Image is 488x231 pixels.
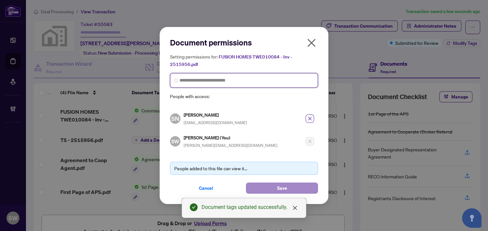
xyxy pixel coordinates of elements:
h5: [PERSON_NAME] (You) [184,134,277,141]
span: close [308,116,312,121]
div: Document tags updated successfully. [201,203,298,211]
div: People added to this file can view it... [174,165,314,172]
span: SN [171,114,179,123]
h5: Setting permissions for: [170,53,318,68]
span: check-circle [190,203,198,211]
span: People with access: [170,93,318,100]
h2: Document permissions [170,37,318,48]
button: Save [246,183,318,194]
img: search_icon [174,79,178,83]
button: Open asap [462,208,482,228]
button: Cancel [170,183,242,194]
span: close [292,205,298,211]
span: SW [171,137,179,145]
span: [PERSON_NAME][EMAIL_ADDRESS][DOMAIN_NAME] [184,143,277,148]
span: Cancel [199,183,213,193]
span: Save [277,183,287,193]
span: close [306,38,317,48]
span: [EMAIL_ADDRESS][DOMAIN_NAME] [184,120,247,125]
h5: [PERSON_NAME] [184,111,247,119]
span: FUSION HOMES TWE010084 - Inv - 2515956.pdf [170,54,292,67]
a: Close [291,204,299,212]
